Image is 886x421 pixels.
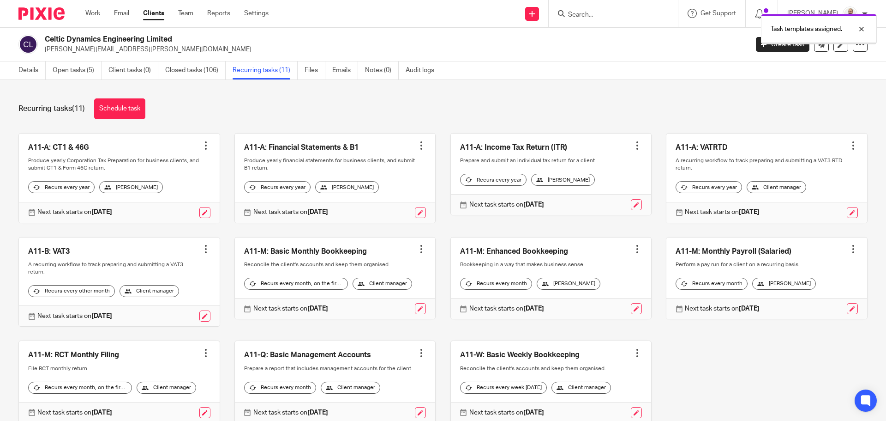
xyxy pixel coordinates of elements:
[469,200,544,209] p: Next task starts on
[178,9,193,18] a: Team
[551,382,611,394] div: Client manager
[523,305,544,312] strong: [DATE]
[91,209,112,215] strong: [DATE]
[531,174,595,186] div: [PERSON_NAME]
[365,61,399,79] a: Notes (0)
[37,408,112,417] p: Next task starts on
[307,305,328,312] strong: [DATE]
[120,285,179,297] div: Client manager
[207,9,230,18] a: Reports
[18,35,38,54] img: svg%3E
[460,382,547,394] div: Recurs every week [DATE]
[685,207,760,217] p: Next task starts on
[771,24,842,34] p: Task templates assigned.
[28,382,132,394] div: Recurs every month, on the first [DATE]
[45,45,742,54] p: [PERSON_NAME][EMAIL_ADDRESS][PERSON_NAME][DOMAIN_NAME]
[469,304,544,313] p: Next task starts on
[253,304,328,313] p: Next task starts on
[332,61,358,79] a: Emails
[143,9,164,18] a: Clients
[244,382,316,394] div: Recurs every month
[85,9,100,18] a: Work
[253,207,328,217] p: Next task starts on
[91,409,112,416] strong: [DATE]
[91,313,112,319] strong: [DATE]
[253,408,328,417] p: Next task starts on
[72,105,85,112] span: (11)
[685,304,760,313] p: Next task starts on
[747,181,806,193] div: Client manager
[165,61,226,79] a: Closed tasks (106)
[739,209,760,215] strong: [DATE]
[307,409,328,416] strong: [DATE]
[244,278,348,290] div: Recurs every month, on the first workday
[752,278,816,290] div: [PERSON_NAME]
[233,61,298,79] a: Recurring tasks (11)
[53,61,102,79] a: Open tasks (5)
[406,61,441,79] a: Audit logs
[114,9,129,18] a: Email
[460,278,532,290] div: Recurs every month
[305,61,325,79] a: Files
[28,285,115,297] div: Recurs every other month
[28,181,95,193] div: Recurs every year
[523,201,544,208] strong: [DATE]
[137,382,196,394] div: Client manager
[756,37,809,52] a: Create task
[676,278,748,290] div: Recurs every month
[460,174,527,186] div: Recurs every year
[18,61,46,79] a: Details
[37,207,112,217] p: Next task starts on
[99,181,163,193] div: [PERSON_NAME]
[537,278,600,290] div: [PERSON_NAME]
[676,181,742,193] div: Recurs every year
[469,408,544,417] p: Next task starts on
[739,305,760,312] strong: [DATE]
[45,35,603,44] h2: Celtic Dynamics Engineering Limited
[94,98,145,119] a: Schedule task
[37,311,112,321] p: Next task starts on
[843,6,857,21] img: Mark%20LI%20profiler.png
[353,278,412,290] div: Client manager
[18,104,85,114] h1: Recurring tasks
[523,409,544,416] strong: [DATE]
[18,7,65,20] img: Pixie
[244,181,311,193] div: Recurs every year
[321,382,380,394] div: Client manager
[244,9,269,18] a: Settings
[108,61,158,79] a: Client tasks (0)
[307,209,328,215] strong: [DATE]
[315,181,379,193] div: [PERSON_NAME]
